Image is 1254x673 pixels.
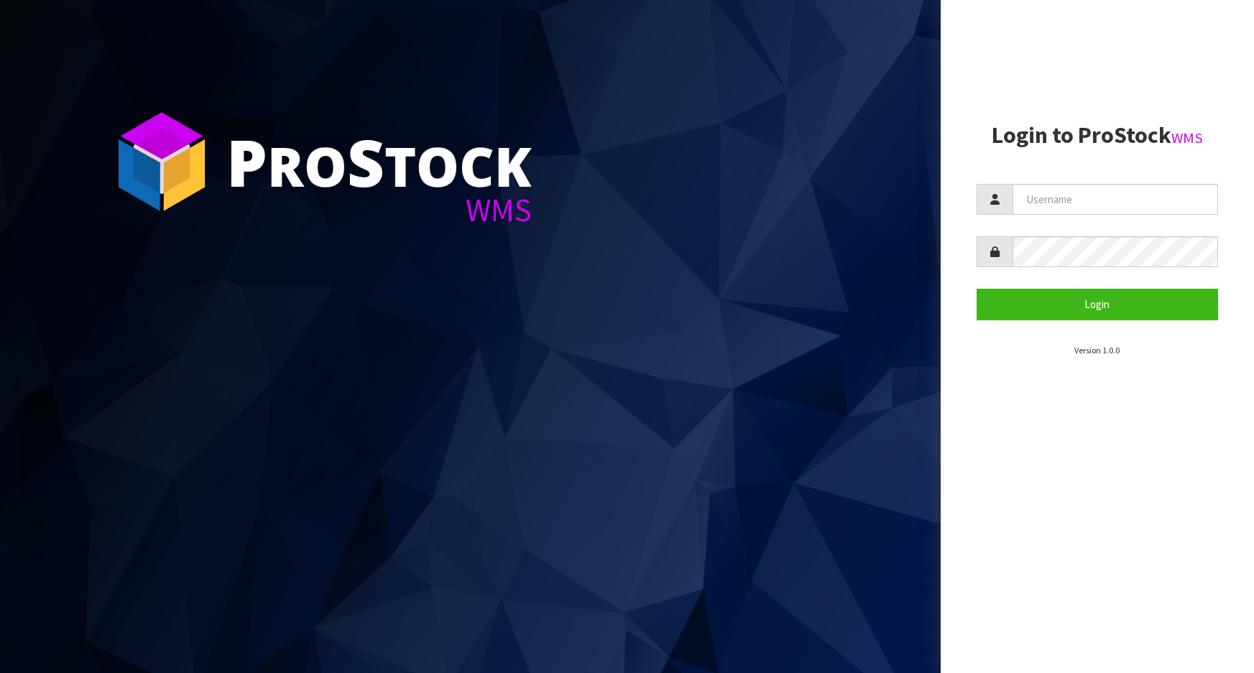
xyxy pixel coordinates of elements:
h2: Login to ProStock [977,123,1218,148]
button: Login [977,289,1218,320]
small: WMS [1171,129,1203,147]
small: Version 1.0.0 [1074,345,1120,356]
div: ro tock [226,129,532,194]
input: Username [1013,184,1218,215]
img: ProStock Cube [108,108,216,215]
div: WMS [226,194,532,226]
span: P [226,118,267,205]
span: S [347,118,384,205]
